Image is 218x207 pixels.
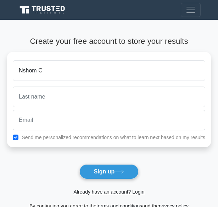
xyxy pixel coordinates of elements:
[13,110,205,130] input: Email
[73,189,144,195] a: Already have an account? Login
[22,135,205,140] label: Send me personalized recommendations on what to learn next based on my results
[13,87,205,107] input: Last name
[13,60,205,81] input: First name
[79,164,139,179] button: Sign up
[7,37,211,46] h4: Create your free account to store your results
[181,3,201,17] button: Toggle navigation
